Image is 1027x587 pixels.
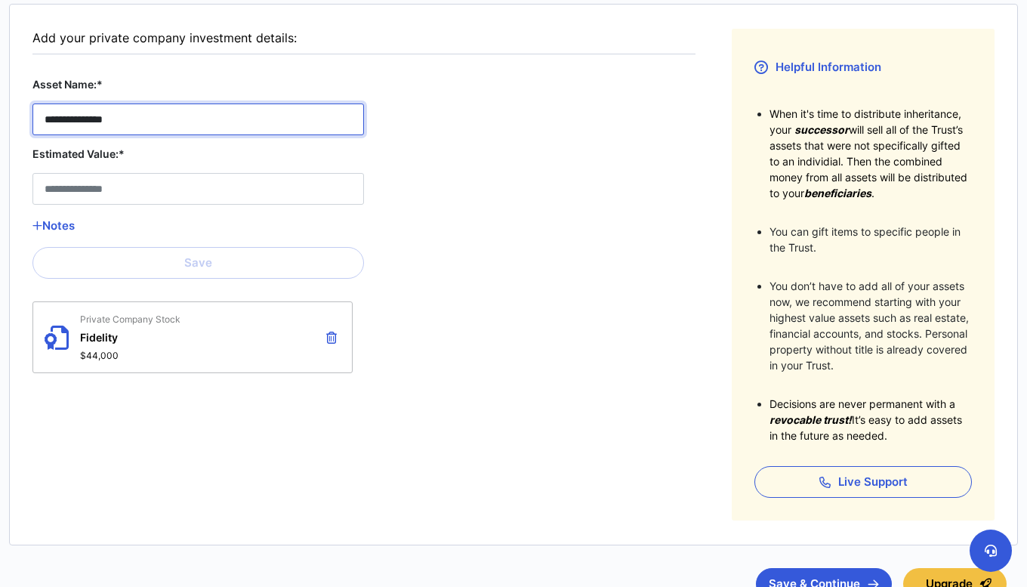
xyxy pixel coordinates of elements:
[794,123,849,136] span: successor
[80,314,180,325] span: Private Company Stock
[80,350,180,361] span: $44,000
[32,29,695,48] div: Add your private company investment details:
[32,77,364,92] label: Asset Name:*
[32,147,364,162] label: Estimated Value:*
[769,224,972,255] li: You can gift items to specific people in the Trust.
[80,331,180,344] span: Fidelity
[32,216,364,236] button: Notes
[769,397,962,442] span: Decisions are never permanent with a It’s easy to add assets in the future as needed.
[769,413,852,426] span: revocable trust!
[754,51,972,83] h3: Helpful Information
[754,466,972,498] button: Live Support
[769,107,967,199] span: When it's time to distribute inheritance, your will sell all of the Trust’s assets that were not ...
[804,187,871,199] span: beneficiaries
[769,278,972,373] li: You don’t have to add all of your assets now, we recommend starting with your highest value asset...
